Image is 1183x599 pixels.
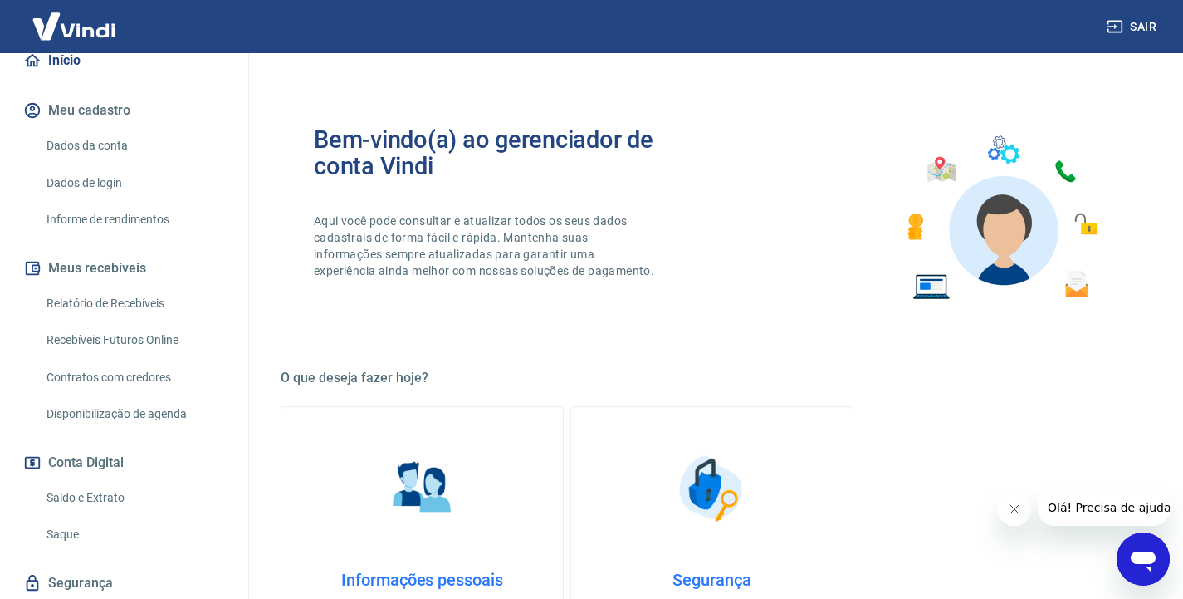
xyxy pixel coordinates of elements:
a: Dados de login [40,166,228,200]
iframe: Botão para abrir a janela de mensagens [1117,533,1170,586]
button: Conta Digital [20,444,228,481]
img: Segurança [671,447,754,530]
a: Contratos com credores [40,361,228,395]
button: Meu cadastro [20,92,228,129]
img: Imagem de um avatar masculino com diversos icones exemplificando as funcionalidades do gerenciado... [892,126,1110,310]
iframe: Mensagem da empresa [1038,489,1170,526]
span: Olá! Precisa de ajuda? [10,12,139,25]
a: Saldo e Extrato [40,481,228,515]
a: Informe de rendimentos [40,203,228,237]
h4: Informações pessoais [308,570,536,590]
img: Vindi [20,1,128,52]
a: Dados da conta [40,129,228,163]
a: Disponibilização de agenda [40,397,228,431]
button: Sair [1103,12,1163,42]
iframe: Fechar mensagem [998,493,1031,526]
img: Informações pessoais [381,447,464,530]
h4: Segurança [598,570,826,590]
h5: O que deseja fazer hoje? [281,370,1143,386]
p: Aqui você pode consultar e atualizar todos os seus dados cadastrais de forma fácil e rápida. Mant... [314,213,657,279]
a: Recebíveis Futuros Online [40,323,228,357]
a: Saque [40,518,228,552]
a: Relatório de Recebíveis [40,287,228,321]
h2: Bem-vindo(a) ao gerenciador de conta Vindi [314,126,712,179]
button: Meus recebíveis [20,250,228,287]
a: Início [20,42,228,79]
